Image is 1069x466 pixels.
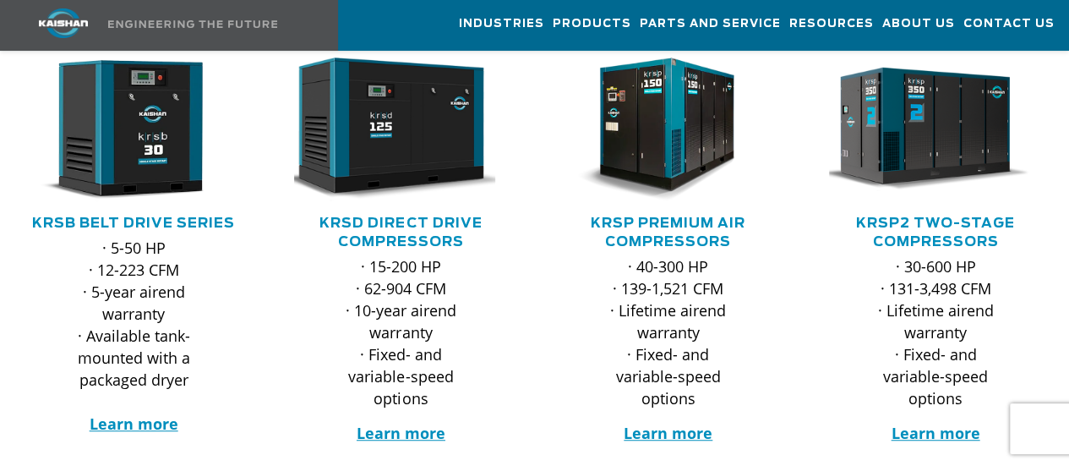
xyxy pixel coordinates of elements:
[27,58,240,201] div: krsb30
[891,423,979,443] a: Learn more
[963,1,1055,47] a: Contact Us
[856,217,1015,249] a: KRSP2 Two-Stage Compressors
[640,14,781,34] span: Parts and Service
[294,58,507,201] div: krsd125
[281,58,495,201] img: krsd125
[596,255,741,409] p: · 40-300 HP · 139-1,521 CFM · Lifetime airend warranty · Fixed- and variable-speed options
[562,58,775,201] div: krsp150
[863,255,1008,409] p: · 30-600 HP · 131-3,498 CFM · Lifetime airend warranty · Fixed- and variable-speed options
[553,14,631,34] span: Products
[789,14,874,34] span: Resources
[553,1,631,47] a: Products
[328,255,473,409] p: · 15-200 HP · 62-904 CFM · 10-year airend warranty · Fixed- and variable-speed options
[459,1,544,47] a: Industries
[459,14,544,34] span: Industries
[963,14,1055,34] span: Contact Us
[61,237,206,435] p: · 5-50 HP · 12-223 CFM · 5-year airend warranty · Available tank-mounted with a packaged dryer
[882,14,955,34] span: About Us
[90,414,178,434] a: Learn more
[549,58,763,201] img: krsp150
[32,217,235,230] a: KRSB Belt Drive Series
[624,423,712,443] a: Learn more
[829,58,1042,201] div: krsp350
[882,1,955,47] a: About Us
[357,423,445,443] a: Learn more
[816,58,1030,201] img: krsp350
[640,1,781,47] a: Parts and Service
[789,1,874,47] a: Resources
[108,20,277,28] img: Engineering the future
[14,58,228,201] img: krsb30
[591,217,745,249] a: KRSP Premium Air Compressors
[319,217,482,249] a: KRSD Direct Drive Compressors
